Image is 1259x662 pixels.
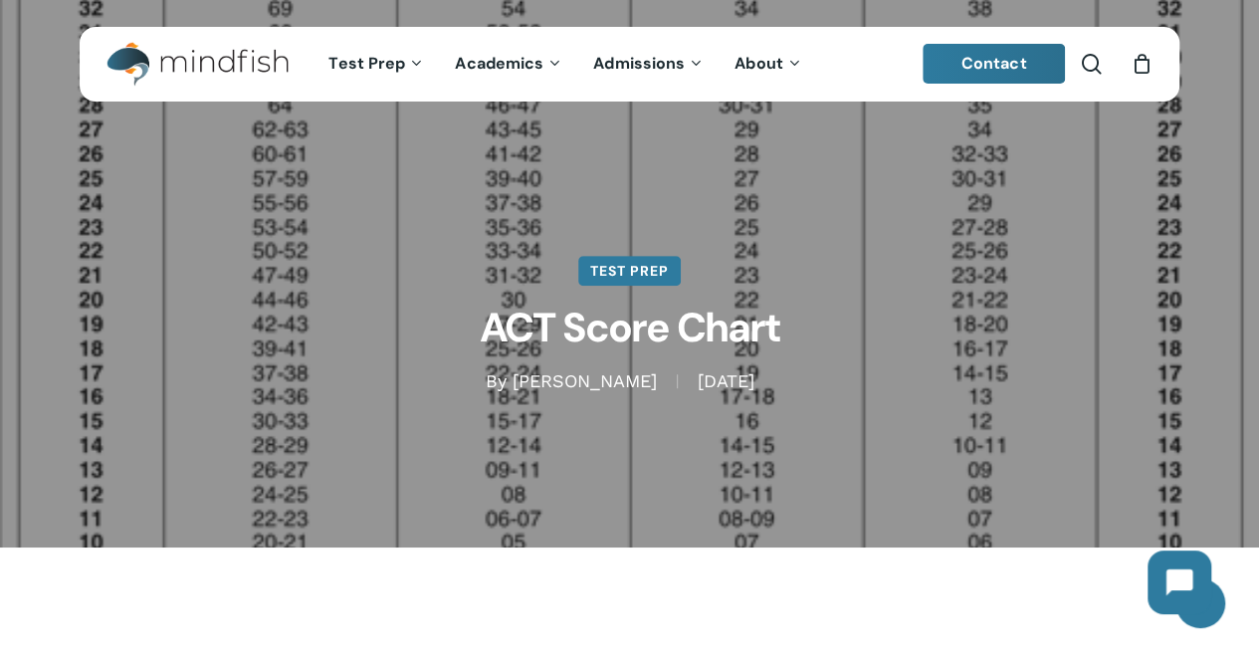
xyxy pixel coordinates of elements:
[328,53,405,74] span: Test Prep
[677,374,774,388] span: [DATE]
[80,27,1179,102] header: Main Menu
[455,53,543,74] span: Academics
[734,53,783,74] span: About
[961,53,1027,74] span: Contact
[578,256,681,286] a: Test Prep
[486,374,507,388] span: By
[1128,531,1231,634] iframe: Chatbot
[440,56,578,73] a: Academics
[1131,53,1153,75] a: Cart
[314,27,817,102] nav: Main Menu
[923,44,1066,84] a: Contact
[314,56,440,73] a: Test Prep
[720,56,818,73] a: About
[132,289,1128,369] h1: ACT Score Chart
[578,56,720,73] a: Admissions
[593,53,685,74] span: Admissions
[513,370,657,391] a: [PERSON_NAME]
